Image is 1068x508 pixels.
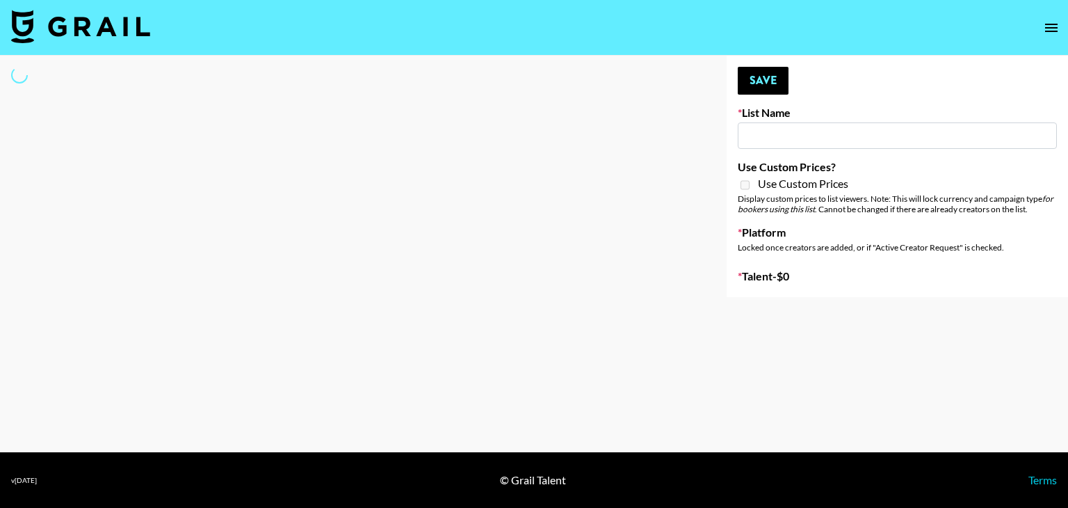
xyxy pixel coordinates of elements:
button: Save [738,67,788,95]
span: Use Custom Prices [758,177,848,191]
button: open drawer [1037,14,1065,42]
div: Locked once creators are added, or if "Active Creator Request" is checked. [738,242,1057,253]
label: List Name [738,106,1057,120]
em: for bookers using this list [738,193,1053,214]
label: Talent - $ 0 [738,269,1057,283]
div: © Grail Talent [500,473,566,487]
label: Platform [738,225,1057,239]
label: Use Custom Prices? [738,160,1057,174]
a: Terms [1028,473,1057,486]
img: Grail Talent [11,10,150,43]
div: v [DATE] [11,476,37,485]
div: Display custom prices to list viewers. Note: This will lock currency and campaign type . Cannot b... [738,193,1057,214]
